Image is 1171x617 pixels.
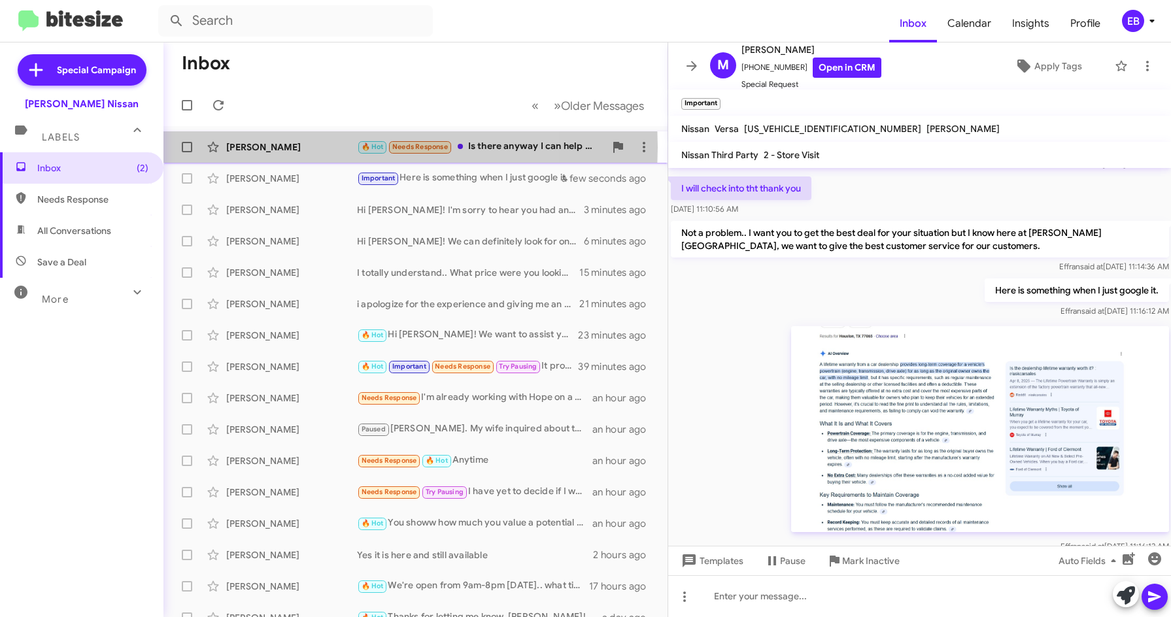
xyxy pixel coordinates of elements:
[226,297,357,310] div: [PERSON_NAME]
[1034,54,1082,78] span: Apply Tags
[392,142,448,151] span: Needs Response
[357,578,589,593] div: We're open from 9am-8pm [DATE].. what time can you make it by ?
[579,297,656,310] div: 21 minutes ago
[362,519,384,527] span: 🔥 Hot
[546,92,652,119] button: Next
[842,549,900,573] span: Mark Inactive
[226,580,357,593] div: [PERSON_NAME]
[362,488,417,496] span: Needs Response
[226,235,357,248] div: [PERSON_NAME]
[57,63,136,76] span: Special Campaign
[592,423,656,436] div: an hour ago
[362,393,417,402] span: Needs Response
[362,174,396,182] span: Important
[791,326,1168,532] img: 2Q==
[1111,10,1157,32] button: EB
[357,422,592,437] div: [PERSON_NAME]. My wife inquired about the vehicle whilst we are in the midst of purchasing anothe...
[1079,261,1102,271] span: said at
[357,235,584,248] div: Hi [PERSON_NAME]! We can definitely look for one for you, is there a specific color you are inter...
[362,456,417,465] span: Needs Response
[226,548,357,561] div: [PERSON_NAME]
[226,141,357,154] div: [PERSON_NAME]
[426,456,448,465] span: 🔥 Hot
[226,172,357,185] div: [PERSON_NAME]
[226,329,357,342] div: [PERSON_NAME]
[158,5,433,37] input: Search
[584,235,657,248] div: 6 minutes ago
[137,161,148,175] span: (2)
[499,362,537,371] span: Try Pausing
[592,392,656,405] div: an hour ago
[671,176,811,200] p: I will check into tht thank you
[741,42,881,58] span: [PERSON_NAME]
[937,5,1002,42] a: Calendar
[357,516,592,531] div: You showw how much you value a potential customer
[426,488,464,496] span: Try Pausing
[593,548,656,561] div: 2 hours ago
[435,362,490,371] span: Needs Response
[357,327,579,342] div: Hi [PERSON_NAME]! We want to assist you in getting a great deal! When would you be available to s...
[984,278,1168,302] p: Here is something when I just google it.
[226,360,357,373] div: [PERSON_NAME]
[668,549,754,573] button: Templates
[182,53,230,74] h1: Inbox
[362,331,384,339] span: 🔥 Hot
[579,360,657,373] div: 39 minutes ago
[357,266,579,279] div: I totally understand.. What price were you looking for?
[1002,5,1060,42] span: Insights
[37,193,148,206] span: Needs Response
[1048,549,1132,573] button: Auto Fields
[681,123,709,135] span: Nissan
[926,123,1000,135] span: [PERSON_NAME]
[671,204,738,214] span: [DATE] 11:10:56 AM
[681,149,758,161] span: Nissan Third Party
[754,549,816,573] button: Pause
[362,362,384,371] span: 🔥 Hot
[532,97,539,114] span: «
[592,486,656,499] div: an hour ago
[1122,10,1144,32] div: EB
[37,256,86,269] span: Save a Deal
[357,548,593,561] div: Yes it is here and still available
[357,390,592,405] div: I'm already working with Hope on a vehicle, but thank you
[357,203,584,216] div: Hi [PERSON_NAME]! I'm sorry to hear you had an injury. We are here to help once you feel back to ...
[1060,541,1168,551] span: Effran [DATE] 11:16:12 AM
[681,98,721,110] small: Important
[592,517,656,530] div: an hour ago
[226,486,357,499] div: [PERSON_NAME]
[744,123,921,135] span: [US_VEHICLE_IDENTIFICATION_NUMBER]
[813,58,881,78] a: Open in CRM
[357,453,592,468] div: Anytime
[715,123,739,135] span: Versa
[357,139,605,154] div: Is there anyway I can help with pricing and get a low rate to help you with your decision?
[554,97,561,114] span: »
[589,580,657,593] div: 17 hours ago
[889,5,937,42] a: Inbox
[226,423,357,436] div: [PERSON_NAME]
[226,266,357,279] div: [PERSON_NAME]
[592,454,656,467] div: an hour ago
[357,484,592,499] div: I have yet to decide if I want to buy. I will let you know
[37,161,148,175] span: Inbox
[18,54,146,86] a: Special Campaign
[579,329,657,342] div: 23 minutes ago
[1060,5,1111,42] a: Profile
[579,266,656,279] div: 15 minutes ago
[226,454,357,467] div: [PERSON_NAME]
[1059,549,1121,573] span: Auto Fields
[25,97,139,110] div: [PERSON_NAME] Nissan
[579,172,657,185] div: a few seconds ago
[226,392,357,405] div: [PERSON_NAME]
[1060,306,1168,316] span: Effran [DATE] 11:16:12 AM
[226,203,357,216] div: [PERSON_NAME]
[226,517,357,530] div: [PERSON_NAME]
[37,224,111,237] span: All Conversations
[42,293,69,305] span: More
[1081,306,1104,316] span: said at
[780,549,806,573] span: Pause
[392,362,426,371] span: Important
[717,55,729,76] span: M
[42,131,80,143] span: Labels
